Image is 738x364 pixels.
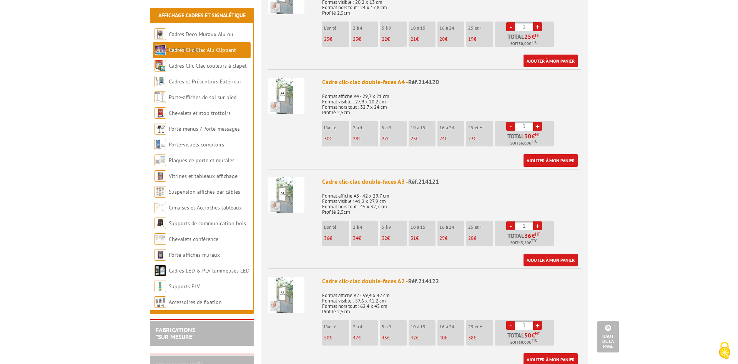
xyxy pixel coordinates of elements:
p: € [468,37,493,42]
p: € [324,136,349,141]
p: € [324,236,349,241]
p: 10 à 15 [411,224,435,230]
p: Total [497,33,554,47]
img: Porte-affiches de sol sur pied [155,91,166,103]
span: 36,00 [519,140,529,146]
a: + [533,22,542,31]
span: 50 [324,334,329,341]
p: 5 à 9 [382,324,407,329]
img: Suspension affiches par câbles [155,186,166,198]
p: Format affiche A3 - 42 x 29,7 cm Format visible : 41,2 x 27,9 cm Format hors tout : 45 x 32,7 cm ... [322,188,581,215]
div: Cadre clic-clac double-faces A3 - [322,177,581,186]
p: 10 à 15 [411,125,435,130]
img: Cimaises et Accroches tableaux [155,202,166,213]
div: Cadre clic-clac double-faces A4 - [322,78,581,86]
span: 30,00 [519,41,529,47]
p: 25 et + [468,224,493,230]
img: Vitrines et tableaux affichage [155,170,166,182]
span: 47 [353,334,358,341]
span: € [532,233,535,239]
span: 45 [382,334,387,341]
img: Chevalets et stop trottoirs [155,107,166,119]
p: € [411,37,435,42]
span: 36 [524,233,532,239]
span: Soit € [510,240,537,246]
a: - [506,22,515,31]
p: 2 à 4 [353,324,378,329]
span: Soit € [510,41,537,47]
p: € [324,37,349,42]
img: Plaques de porte et murales [155,155,166,166]
span: € [532,33,535,40]
p: 10 à 15 [411,25,435,31]
span: 29 [439,235,445,241]
p: L'unité [324,224,349,230]
img: Cadre clic-clac double-faces A3 [268,177,304,213]
sup: HT [535,231,540,237]
p: 2 à 4 [353,125,378,130]
img: Cookies (fenêtre modale) [715,341,734,360]
span: 22 [382,36,387,42]
a: - [506,221,515,230]
span: 38 [468,334,474,341]
span: 23 [353,36,358,42]
sup: TTC [531,40,537,44]
span: 36 [324,235,329,241]
a: Haut de la page [597,321,619,352]
img: Cadre clic-clac double-faces A2 [268,277,304,313]
sup: HT [535,132,540,137]
a: Ajouter à mon panier [524,55,578,67]
span: 21 [411,36,416,42]
span: 50 [524,332,532,338]
span: 30 [324,135,329,142]
p: € [468,136,493,141]
img: Accessoires de fixation [155,296,166,308]
p: € [382,236,407,241]
img: Chevalets conférence [155,233,166,245]
p: € [468,335,493,341]
span: 23 [468,135,474,142]
img: Supports de communication bois [155,218,166,229]
sup: TTC [531,239,537,243]
a: Porte-affiches muraux [169,251,220,258]
p: € [382,136,407,141]
span: € [532,332,535,338]
a: Cimaises et Accroches tableaux [169,204,242,211]
p: € [353,335,378,341]
a: + [533,321,542,330]
p: € [439,37,464,42]
p: Format affiche A2 - 59,4 x 42 cm Format visible : 57,6 x 41,2 cm Format hors tout : 62,4 x 45 cm ... [322,288,581,314]
sup: HT [535,33,540,38]
p: € [411,136,435,141]
p: Format affiche A4 - 29,7 x 21 cm Format visible : 27,9 x 20,2 cm Format hors tout : 32,7 x 24 cm ... [322,88,581,115]
span: 28 [468,235,474,241]
span: 25 [411,135,416,142]
a: Accessoires de fixation [169,299,222,306]
img: Porte-menus / Porte-messages [155,123,166,135]
a: Porte-affiches de sol sur pied [169,94,236,101]
p: 25 et + [468,25,493,31]
span: € [532,133,535,139]
p: € [439,335,464,341]
span: 34 [353,235,358,241]
span: 40 [439,334,445,341]
a: Chevalets et stop trottoirs [169,110,231,116]
a: Supports de communication bois [169,220,246,227]
p: 16 à 24 [439,125,464,130]
p: 25 et + [468,324,493,329]
p: Total [497,133,554,146]
p: € [353,236,378,241]
p: Total [497,233,554,246]
a: Supports PLV [169,283,200,290]
span: Soit € [510,140,537,146]
p: € [382,37,407,42]
span: Réf.214121 [408,178,439,185]
p: € [439,136,464,141]
p: Total [497,332,554,346]
p: L'unité [324,25,349,31]
a: Suspension affiches par câbles [169,188,240,195]
p: € [353,136,378,141]
span: 25 [324,36,329,42]
span: 19 [468,36,474,42]
span: 31 [411,235,416,241]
